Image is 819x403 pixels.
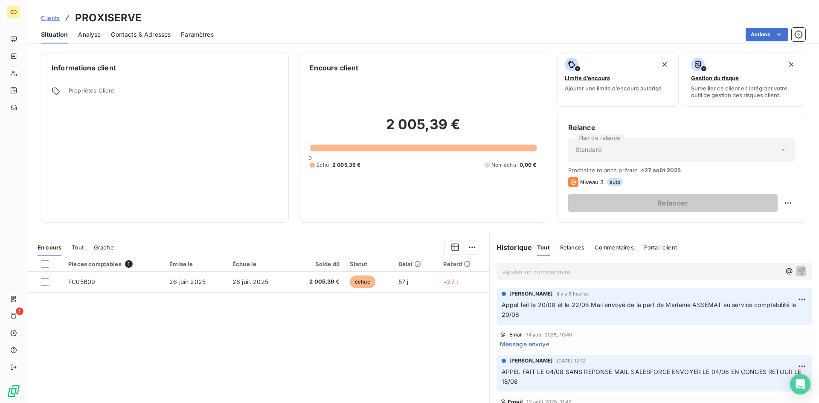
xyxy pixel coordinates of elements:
[41,30,68,39] span: Situation
[607,178,623,186] span: auto
[169,278,206,285] span: 26 juin 2025
[52,63,278,73] h6: Informations client
[558,52,679,107] button: Limite d’encoursAjouter une limite d’encours autorisé
[7,5,20,19] div: EQ
[350,275,375,288] span: échue
[169,261,222,267] div: Émise le
[72,244,84,251] span: Tout
[509,357,553,365] span: [PERSON_NAME]
[644,244,677,251] span: Portail client
[565,75,610,81] span: Limite d’encours
[509,290,553,298] span: [PERSON_NAME]
[443,278,458,285] span: +27 j
[490,242,532,252] h6: Historique
[491,161,516,169] span: Non-échu
[500,339,549,348] span: Message envoyé
[310,116,536,142] h2: 2 005,39 €
[78,30,101,39] span: Analyse
[125,260,133,268] span: 1
[557,291,589,296] span: il y a 6 heures
[7,384,20,398] img: Logo LeanPay
[580,179,604,186] span: Niveau 3
[595,244,634,251] span: Commentaires
[232,278,268,285] span: 26 juil. 2025
[398,261,433,267] div: Délai
[181,30,214,39] span: Paramètres
[75,10,142,26] h3: PROXISERVE
[746,28,788,41] button: Actions
[317,161,329,169] span: Échu
[94,244,114,251] span: Graphe
[502,368,803,385] span: APPEL FAIT LE 04/08 SANS REPONSE MAIL SALESFORCE ENVOYER LE 04/08 EN CONGES RETOUR LE 18/08
[398,278,409,285] span: 57 j
[520,161,537,169] span: 0,00 €
[575,145,602,154] span: Standard
[111,30,171,39] span: Contacts & Adresses
[16,307,23,315] span: 1
[691,75,739,81] span: Gestion du risque
[68,278,95,285] span: FC05609
[502,301,798,318] span: Appel fait le 20/08 et le 22/08 Mail envoyé de la part de Madame ASSEMAT au service comptabilité ...
[568,122,795,133] h6: Relance
[41,14,60,22] a: Clients
[310,63,358,73] h6: Encours client
[568,167,795,174] span: Prochaine relance prévue le
[69,87,278,99] span: Propriétés Client
[332,161,361,169] span: 2 005,39 €
[68,260,159,268] div: Pièces comptables
[691,85,798,99] span: Surveiller ce client en intégrant votre outil de gestion des risques client.
[295,278,340,286] span: 2 005,39 €
[38,244,61,251] span: En cours
[565,85,662,92] span: Ajouter une limite d’encours autorisé
[684,52,805,107] button: Gestion du risqueSurveiller ce client en intégrant votre outil de gestion des risques client.
[790,374,810,394] div: Open Intercom Messenger
[568,194,778,212] button: Relancer
[560,244,584,251] span: Relances
[645,167,681,174] span: 27 août 2025
[537,244,550,251] span: Tout
[443,261,484,267] div: Retard
[41,14,60,21] span: Clients
[526,332,572,337] span: 14 août 2025, 10:40
[350,261,388,267] div: Statut
[557,358,586,363] span: [DATE] 12:12
[295,261,340,267] div: Solde dû
[232,261,285,267] div: Échue le
[509,332,523,337] span: Email
[308,154,312,161] span: 0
